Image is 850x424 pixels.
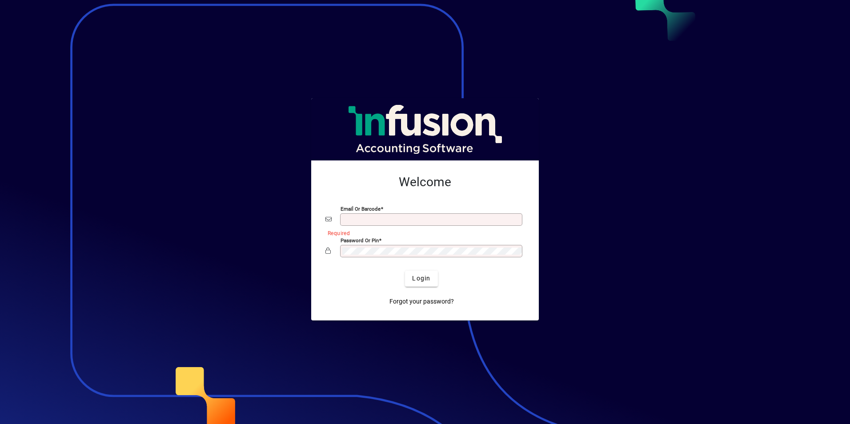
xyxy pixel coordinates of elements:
[341,237,379,243] mat-label: Password or Pin
[328,228,517,237] mat-error: Required
[412,274,430,283] span: Login
[325,175,525,190] h2: Welcome
[386,294,457,310] a: Forgot your password?
[389,297,454,306] span: Forgot your password?
[341,205,381,212] mat-label: Email or Barcode
[405,271,437,287] button: Login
